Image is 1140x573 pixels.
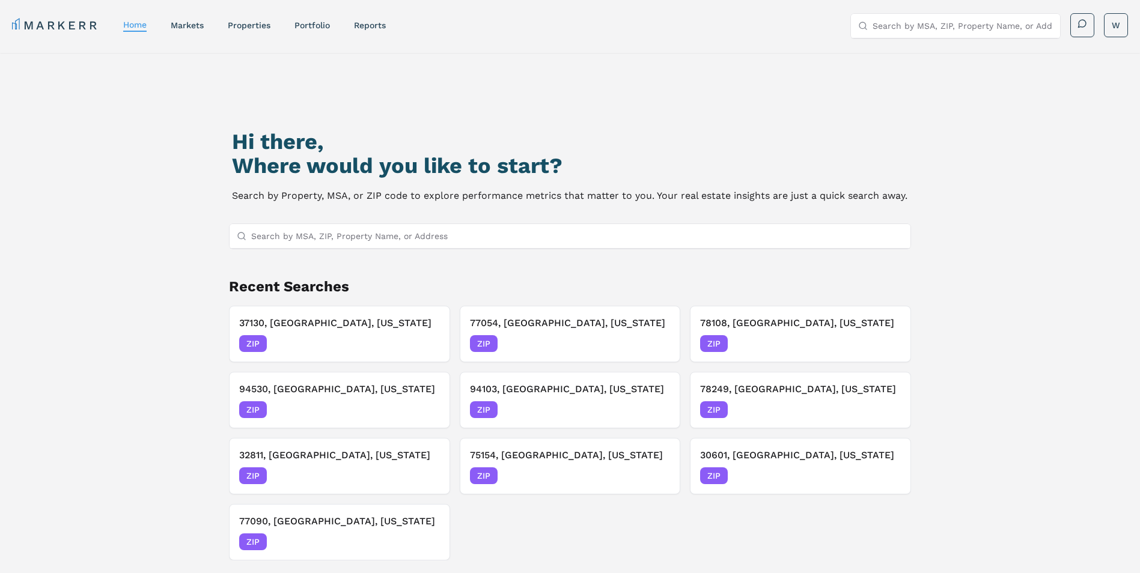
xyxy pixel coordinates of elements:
[470,316,671,330] h3: 77054, [GEOGRAPHIC_DATA], [US_STATE]
[643,338,670,350] span: [DATE]
[239,448,440,462] h3: 32811, [GEOGRAPHIC_DATA], [US_STATE]
[239,514,440,529] h3: 77090, [GEOGRAPHIC_DATA], [US_STATE]
[690,438,911,494] button: Remove 30601, Athens, Georgia30601, [GEOGRAPHIC_DATA], [US_STATE]ZIP[DATE]
[232,130,907,154] h1: Hi there,
[239,401,267,418] span: ZIP
[232,187,907,204] p: Search by Property, MSA, or ZIP code to explore performance metrics that matter to you. Your real...
[239,382,440,396] h3: 94530, [GEOGRAPHIC_DATA], [US_STATE]
[874,338,901,350] span: [DATE]
[700,335,728,352] span: ZIP
[873,14,1053,38] input: Search by MSA, ZIP, Property Name, or Address
[874,470,901,482] span: [DATE]
[460,372,681,428] button: Remove 94103, San Francisco, California94103, [GEOGRAPHIC_DATA], [US_STATE]ZIP[DATE]
[690,306,911,362] button: Remove 78108, Cibolo, Texas78108, [GEOGRAPHIC_DATA], [US_STATE]ZIP[DATE]
[229,438,450,494] button: Remove 32811, Orlando, Florida32811, [GEOGRAPHIC_DATA], [US_STATE]ZIP[DATE]
[239,316,440,330] h3: 37130, [GEOGRAPHIC_DATA], [US_STATE]
[12,17,99,34] a: MARKERR
[413,338,440,350] span: [DATE]
[700,316,901,330] h3: 78108, [GEOGRAPHIC_DATA], [US_STATE]
[700,382,901,396] h3: 78249, [GEOGRAPHIC_DATA], [US_STATE]
[413,536,440,548] span: [DATE]
[700,467,728,484] span: ZIP
[123,20,147,29] a: home
[643,470,670,482] span: [DATE]
[171,20,204,30] a: markets
[643,404,670,416] span: [DATE]
[239,467,267,484] span: ZIP
[470,335,498,352] span: ZIP
[239,533,267,550] span: ZIP
[470,467,498,484] span: ZIP
[354,20,386,30] a: reports
[700,401,728,418] span: ZIP
[229,372,450,428] button: Remove 94530, El Cerrito, California94530, [GEOGRAPHIC_DATA], [US_STATE]ZIP[DATE]
[229,306,450,362] button: Remove 37130, Murfreesboro, Tennessee37130, [GEOGRAPHIC_DATA], [US_STATE]ZIP[DATE]
[413,470,440,482] span: [DATE]
[470,382,671,396] h3: 94103, [GEOGRAPHIC_DATA], [US_STATE]
[690,372,911,428] button: Remove 78249, San Antonio, Texas78249, [GEOGRAPHIC_DATA], [US_STATE]ZIP[DATE]
[229,277,912,296] h2: Recent Searches
[232,154,907,178] h2: Where would you like to start?
[228,20,270,30] a: properties
[1112,19,1120,31] span: W
[470,401,498,418] span: ZIP
[700,448,901,462] h3: 30601, [GEOGRAPHIC_DATA], [US_STATE]
[1104,13,1128,37] button: W
[294,20,330,30] a: Portfolio
[470,448,671,462] h3: 75154, [GEOGRAPHIC_DATA], [US_STATE]
[460,306,681,362] button: Remove 77054, Houston, Texas77054, [GEOGRAPHIC_DATA], [US_STATE]ZIP[DATE]
[413,404,440,416] span: [DATE]
[251,224,904,248] input: Search by MSA, ZIP, Property Name, or Address
[460,438,681,494] button: Remove 75154, Red Oak, Texas75154, [GEOGRAPHIC_DATA], [US_STATE]ZIP[DATE]
[239,335,267,352] span: ZIP
[229,504,450,560] button: Remove 77090, Houston, Texas77090, [GEOGRAPHIC_DATA], [US_STATE]ZIP[DATE]
[874,404,901,416] span: [DATE]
